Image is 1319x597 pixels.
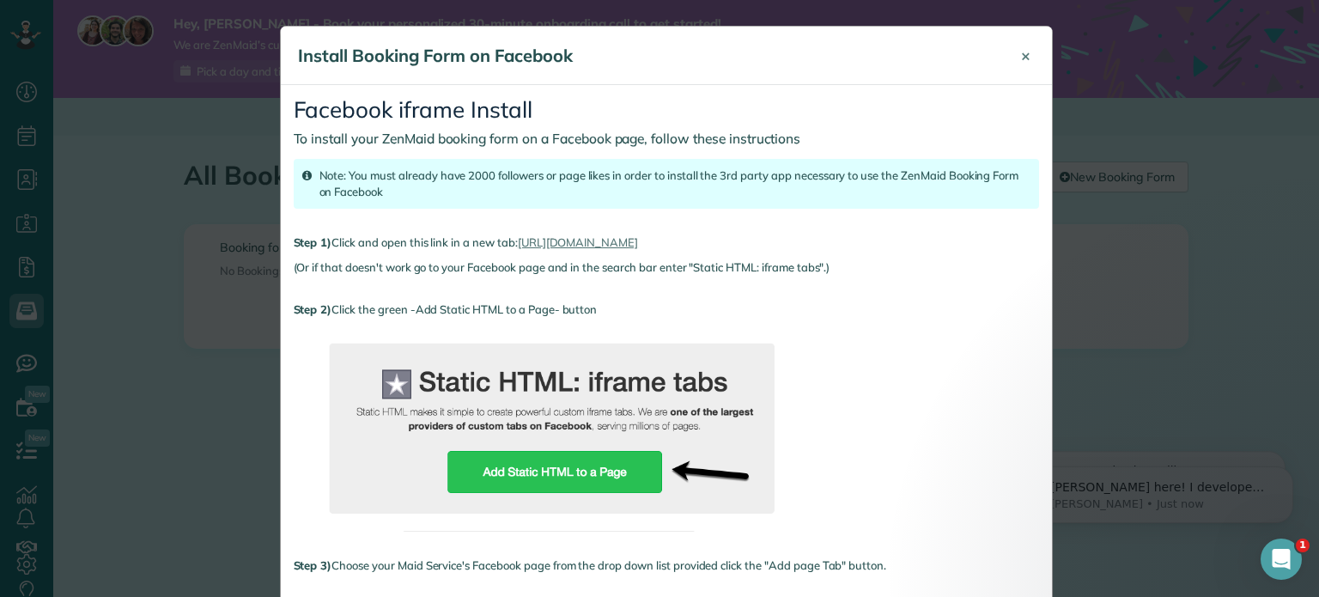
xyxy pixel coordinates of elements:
[294,259,1039,276] div: (Or if that doesn't work go to your Facebook page and in the search bar enter "Static HTML: ifram...
[1021,46,1030,65] span: ×
[294,302,1039,318] p: Click the green -Add Static HTML to a Page- button
[39,52,66,79] img: Profile image for Alexandre
[294,159,1039,209] div: Note: You must already have 2000 followers or page likes in order to install the 3rd party app ne...
[294,235,332,249] strong: Step 1)
[1261,539,1302,580] iframe: Intercom live chat
[294,235,1039,251] p: Click and open this link in a new tab:
[518,235,638,249] a: [URL][DOMAIN_NAME]
[294,326,809,532] img: facebook-install-image1-9afba69d380e6110a82b7e7f58c8930e5c645f2f215a460ae2567bf9760c7ed8.png
[26,36,318,93] div: message notification from Alexandre, Just now. Alex here! I developed the software you're current...
[1008,35,1043,76] button: Close
[298,44,994,68] h4: Install Booking Form on Facebook
[294,131,1039,146] h4: To install your ZenMaid booking form on a Facebook page, follow these instructions
[294,557,1039,574] p: Choose your Maid Service's Facebook page from the drop down list provided click the "Add page Tab...
[75,49,296,66] p: [PERSON_NAME] here! I developed the software you're currently trialing (though I have help now!) ...
[294,558,332,572] strong: Step 3)
[75,66,296,82] p: Message from Alexandre, sent Just now
[294,98,1039,123] h3: Facebook iframe Install
[294,302,332,316] strong: Step 2)
[1296,539,1310,552] span: 1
